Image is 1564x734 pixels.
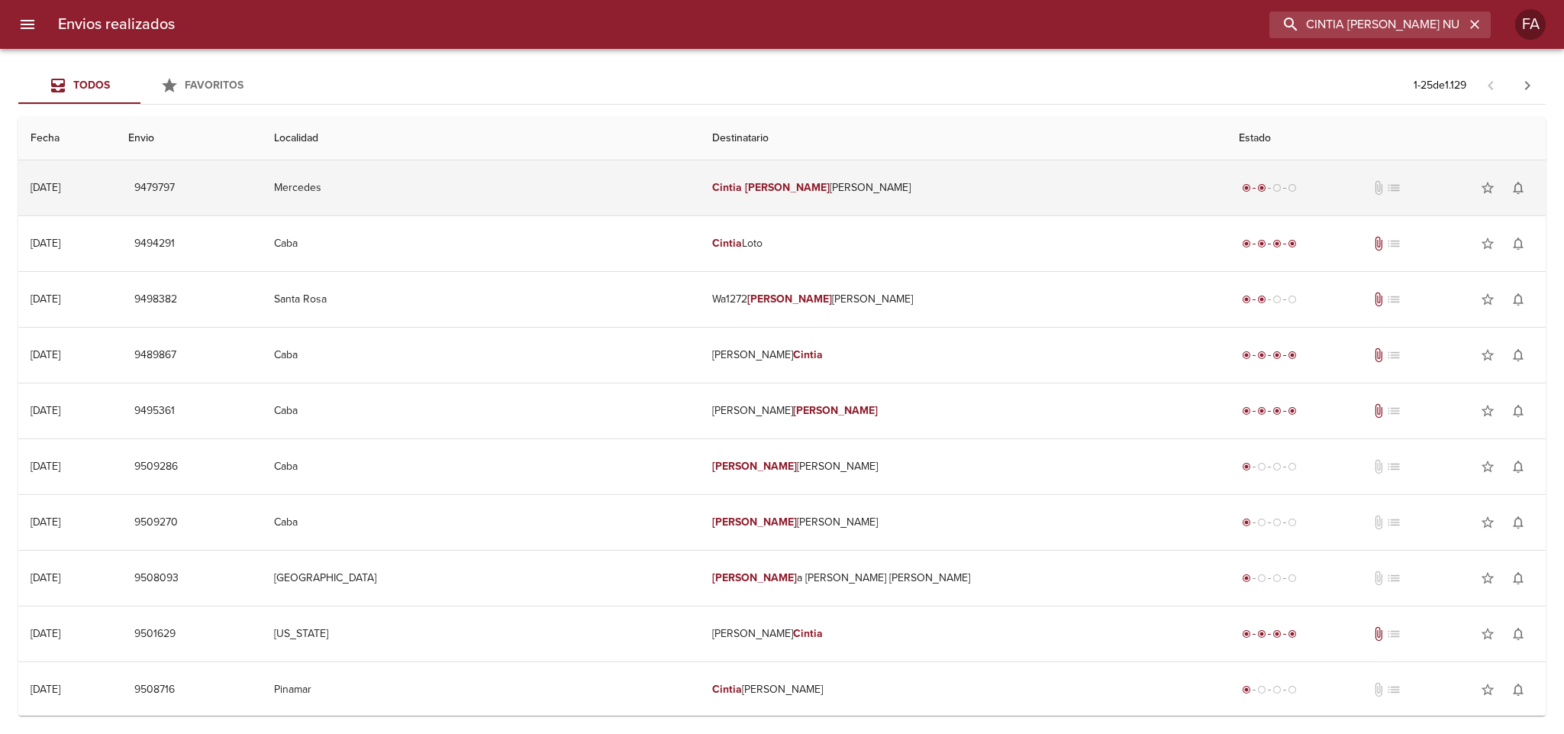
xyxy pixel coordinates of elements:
[793,348,823,361] em: Cintia
[1511,236,1526,251] span: notifications_none
[1480,292,1495,307] span: star_border
[262,439,700,494] td: Caba
[1272,183,1282,192] span: radio_button_unchecked
[262,272,700,327] td: Santa Rosa
[712,181,742,194] em: Cintia
[128,230,181,258] button: 9494291
[58,12,175,37] h6: Envios realizados
[1239,403,1300,419] div: Entregado
[1480,180,1495,196] span: star_border
[1288,239,1297,248] span: radio_button_checked
[1288,462,1297,471] span: radio_button_unchecked
[1472,340,1503,370] button: Agregar a favoritos
[1503,507,1533,538] button: Activar notificaciones
[1472,674,1503,705] button: Agregar a favoritos
[1242,406,1251,416] span: radio_button_checked
[31,516,60,529] div: [DATE]
[1257,406,1266,416] span: radio_button_checked
[128,286,183,314] button: 9498382
[1371,459,1386,474] span: No tiene documentos adjuntos
[1257,518,1266,527] span: radio_button_unchecked
[700,216,1226,271] td: Loto
[1257,462,1266,471] span: radio_button_unchecked
[31,683,60,696] div: [DATE]
[1288,518,1297,527] span: radio_button_unchecked
[700,272,1226,327] td: Wa1272 [PERSON_NAME]
[262,328,700,383] td: Caba
[18,117,116,160] th: Fecha
[700,439,1226,494] td: [PERSON_NAME]
[128,174,181,202] button: 9479797
[18,67,263,104] div: Tabs Envios
[1272,629,1282,639] span: radio_button_checked
[128,453,184,481] button: 9509286
[262,551,700,606] td: [GEOGRAPHIC_DATA]
[1257,295,1266,304] span: radio_button_checked
[1503,563,1533,593] button: Activar notificaciones
[1511,682,1526,697] span: notifications_none
[1272,462,1282,471] span: radio_button_unchecked
[1371,403,1386,419] span: Tiene documentos adjuntos
[134,234,175,254] span: 9494291
[128,564,185,593] button: 9508093
[793,404,878,417] em: [PERSON_NAME]
[134,179,175,198] span: 9479797
[1288,183,1297,192] span: radio_button_unchecked
[1239,292,1300,307] div: Despachado
[1239,180,1300,196] div: Despachado
[1386,515,1401,530] span: No tiene pedido asociado
[1272,518,1282,527] span: radio_button_unchecked
[1511,459,1526,474] span: notifications_none
[1272,406,1282,416] span: radio_button_checked
[1272,295,1282,304] span: radio_button_unchecked
[1472,619,1503,649] button: Agregar a favoritos
[1503,619,1533,649] button: Activar notificaciones
[1386,236,1401,251] span: No tiene pedido asociado
[1242,574,1251,583] span: radio_button_checked
[1480,626,1495,642] span: star_border
[712,237,742,250] em: Cintia
[1480,236,1495,251] span: star_border
[747,293,832,306] em: [PERSON_NAME]
[1480,682,1495,697] span: star_border
[1371,180,1386,196] span: No tiene documentos adjuntos
[1386,348,1401,363] span: No tiene pedido asociado
[262,662,700,717] td: Pinamar
[1242,685,1251,694] span: radio_button_checked
[1503,396,1533,426] button: Activar notificaciones
[31,181,60,194] div: [DATE]
[134,513,178,532] span: 9509270
[185,79,243,92] span: Favoritos
[700,328,1226,383] td: [PERSON_NAME]
[1288,351,1297,360] span: radio_button_checked
[1371,348,1386,363] span: Tiene documentos adjuntos
[1239,236,1300,251] div: Entregado
[1239,626,1300,642] div: Entregado
[712,516,797,529] em: [PERSON_NAME]
[1239,571,1300,586] div: Generado
[1288,574,1297,583] span: radio_button_unchecked
[1371,236,1386,251] span: Tiene documentos adjuntos
[1371,571,1386,586] span: No tiene documentos adjuntos
[1503,451,1533,482] button: Activar notificaciones
[1386,626,1401,642] span: No tiene pedido asociado
[793,627,823,640] em: Cintia
[128,676,181,704] button: 9508716
[1242,629,1251,639] span: radio_button_checked
[1472,451,1503,482] button: Agregar a favoritos
[1511,292,1526,307] span: notifications_none
[700,551,1226,606] td: a [PERSON_NAME] [PERSON_NAME]
[134,402,175,421] span: 9495361
[134,346,176,365] span: 9489867
[262,117,700,160] th: Localidad
[1239,682,1300,697] div: Generado
[128,341,182,370] button: 9489867
[1511,180,1526,196] span: notifications_none
[1288,629,1297,639] span: radio_button_checked
[1414,78,1466,93] p: 1 - 25 de 1.129
[1511,571,1526,586] span: notifications_none
[1257,574,1266,583] span: radio_button_unchecked
[1386,292,1401,307] span: No tiene pedido asociado
[1272,574,1282,583] span: radio_button_unchecked
[128,397,181,425] button: 9495361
